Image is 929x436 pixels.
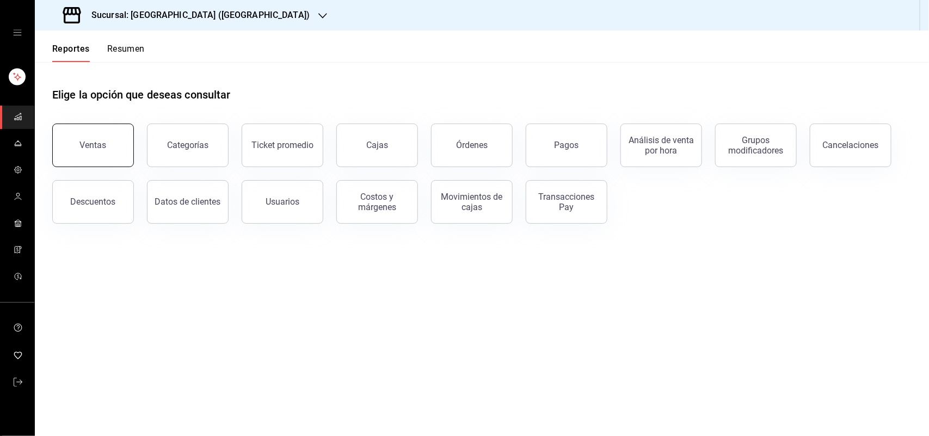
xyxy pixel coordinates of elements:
button: Categorías [147,124,229,167]
div: Movimientos de cajas [438,192,506,212]
div: Pagos [555,140,579,150]
button: Análisis de venta por hora [620,124,702,167]
div: Cancelaciones [823,140,879,150]
button: Ventas [52,124,134,167]
div: Cajas [366,140,388,150]
button: Costos y márgenes [336,180,418,224]
h1: Elige la opción que deseas consultar [52,87,231,103]
button: Cajas [336,124,418,167]
div: Ticket promedio [251,140,313,150]
div: Usuarios [266,196,299,207]
button: Reportes [52,44,90,62]
button: Resumen [107,44,145,62]
button: Descuentos [52,180,134,224]
div: Transacciones Pay [533,192,600,212]
button: Pagos [526,124,607,167]
div: Ventas [80,140,107,150]
div: Costos y márgenes [343,192,411,212]
div: Descuentos [71,196,116,207]
button: Órdenes [431,124,513,167]
div: navigation tabs [52,44,145,62]
button: Cancelaciones [810,124,891,167]
button: Datos de clientes [147,180,229,224]
button: Transacciones Pay [526,180,607,224]
button: open drawer [13,28,22,37]
button: Grupos modificadores [715,124,797,167]
div: Datos de clientes [155,196,221,207]
div: Órdenes [456,140,488,150]
button: Movimientos de cajas [431,180,513,224]
h3: Sucursal: [GEOGRAPHIC_DATA] ([GEOGRAPHIC_DATA]) [83,9,310,22]
button: Ticket promedio [242,124,323,167]
div: Análisis de venta por hora [627,135,695,156]
div: Categorías [167,140,208,150]
div: Grupos modificadores [722,135,790,156]
button: Usuarios [242,180,323,224]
